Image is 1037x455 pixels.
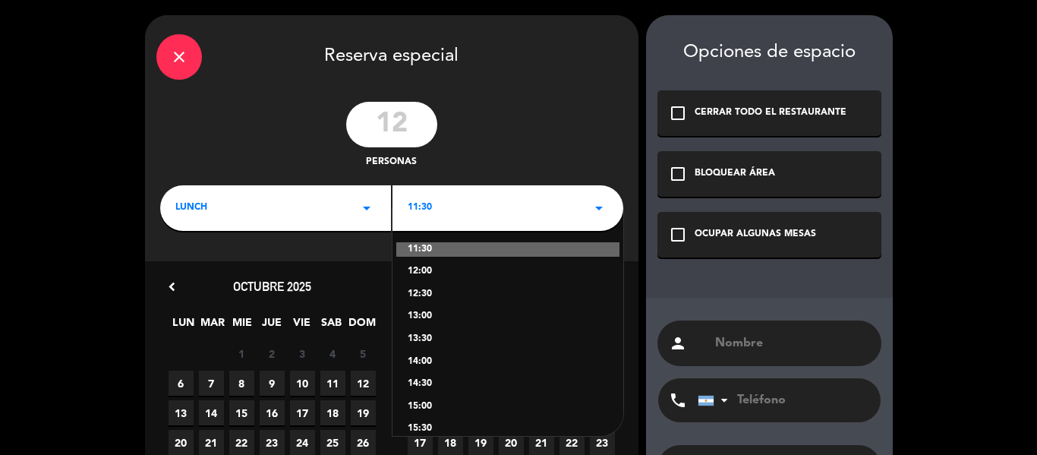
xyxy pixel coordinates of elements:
span: 26 [351,430,376,455]
span: 17 [290,400,315,425]
span: 10 [290,371,315,396]
i: phone [669,391,687,409]
span: JUE [260,314,285,339]
div: BLOQUEAR ÁREA [695,166,775,182]
span: 14 [199,400,224,425]
div: 13:00 [408,309,608,324]
span: 15 [229,400,254,425]
div: 11:30 [396,242,619,258]
span: octubre 2025 [233,279,311,294]
div: Opciones de espacio [657,42,881,64]
input: Teléfono [698,378,865,422]
span: 12 [351,371,376,396]
span: 11 [320,371,345,396]
div: 13:30 [408,332,608,347]
span: 20 [499,430,524,455]
span: 7 [199,371,224,396]
span: 16 [260,400,285,425]
i: arrow_drop_down [590,199,608,217]
div: 12:00 [408,264,608,280]
div: 14:00 [408,355,608,370]
div: Reserva especial [145,15,638,94]
span: DOM [348,314,374,339]
span: 9 [260,371,285,396]
span: 18 [320,400,345,425]
span: 2 [260,341,285,366]
div: OCUPAR ALGUNAS MESAS [695,227,816,242]
span: 21 [529,430,554,455]
span: 8 [229,371,254,396]
span: personas [366,155,417,170]
span: 19 [351,400,376,425]
span: MIE [230,314,255,339]
span: 11:30 [408,201,432,216]
span: 24 [290,430,315,455]
span: 19 [468,430,493,455]
span: 1 [229,341,254,366]
span: 22 [559,430,585,455]
span: 6 [169,371,194,396]
span: 18 [438,430,463,455]
span: MAR [200,314,225,339]
span: 5 [351,341,376,366]
span: 20 [169,430,194,455]
span: 22 [229,430,254,455]
span: lunch [175,201,207,216]
i: check_box_outline_blank [669,226,687,244]
i: person [669,334,687,352]
div: 12:30 [408,287,608,302]
div: 15:00 [408,400,608,415]
span: VIE [289,314,314,339]
span: 23 [590,430,615,455]
input: Nombre [714,333,870,354]
div: 15:30 [408,422,608,437]
span: 23 [260,430,285,455]
i: close [170,48,188,66]
i: check_box_outline_blank [669,165,687,183]
div: Argentina: +54 [698,379,733,422]
span: 21 [199,430,224,455]
input: 0 [346,102,437,147]
i: chevron_left [164,279,180,295]
i: arrow_drop_down [358,199,376,217]
span: 25 [320,430,345,455]
span: LUN [171,314,196,339]
div: 14:30 [408,377,608,392]
span: 3 [290,341,315,366]
span: 17 [408,430,433,455]
i: check_box_outline_blank [669,104,687,122]
span: 13 [169,400,194,425]
span: SAB [319,314,344,339]
div: CERRAR TODO EL RESTAURANTE [695,106,846,121]
span: 4 [320,341,345,366]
